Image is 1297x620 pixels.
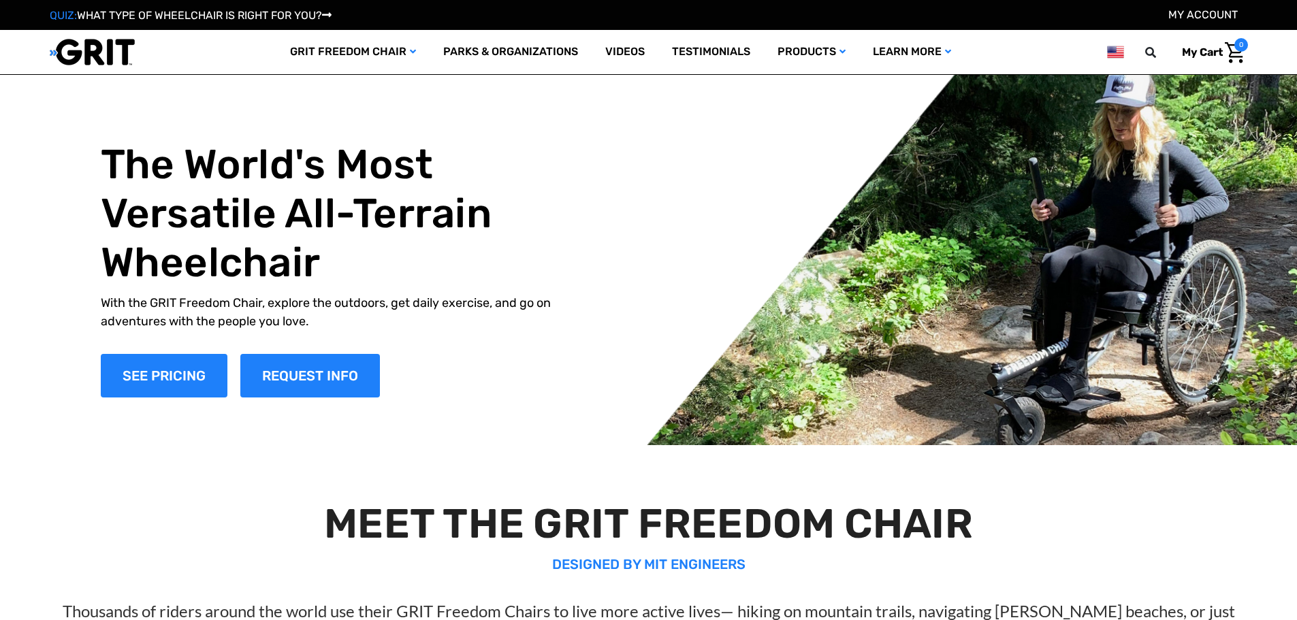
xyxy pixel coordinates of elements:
h2: MEET THE GRIT FREEDOM CHAIR [33,500,1265,549]
img: Cart [1225,42,1245,63]
a: Products [764,30,859,74]
a: QUIZ:WHAT TYPE OF WHEELCHAIR IS RIGHT FOR YOU? [50,9,332,22]
img: GRIT All-Terrain Wheelchair and Mobility Equipment [50,38,135,66]
input: Search [1151,38,1172,67]
span: QUIZ: [50,9,77,22]
a: Parks & Organizations [430,30,592,74]
img: us.png [1107,44,1123,61]
a: Testimonials [658,30,764,74]
p: DESIGNED BY MIT ENGINEERS [33,554,1265,574]
a: GRIT Freedom Chair [276,30,430,74]
a: Account [1168,8,1238,21]
h1: The World's Most Versatile All-Terrain Wheelchair [101,140,581,287]
p: With the GRIT Freedom Chair, explore the outdoors, get daily exercise, and go on adventures with ... [101,294,581,331]
span: My Cart [1182,46,1223,59]
a: Cart with 0 items [1172,38,1248,67]
a: Shop Now [101,354,227,397]
span: 0 [1234,38,1248,52]
a: Learn More [859,30,965,74]
a: Videos [592,30,658,74]
a: Slide number 1, Request Information [240,354,380,397]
